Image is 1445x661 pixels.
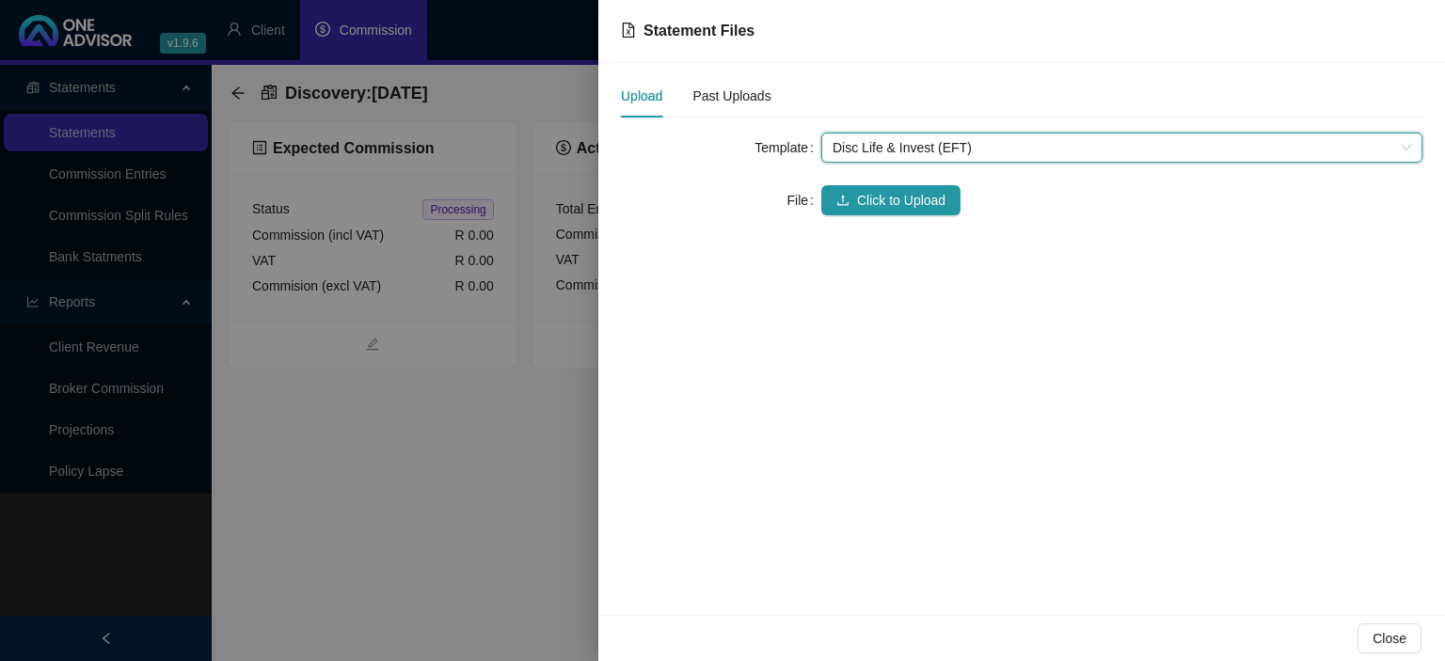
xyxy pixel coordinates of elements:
span: Statement Files [643,23,754,39]
button: uploadClick to Upload [821,185,961,215]
label: Template [754,133,821,163]
span: Disc Life & Invest (EFT) [833,134,1411,162]
span: Click to Upload [857,190,945,211]
span: upload [836,194,850,207]
div: Past Uploads [692,86,770,106]
div: Upload [621,86,662,106]
span: Close [1373,628,1406,649]
span: file-excel [621,23,636,38]
label: File [787,185,821,215]
button: Close [1358,623,1421,653]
